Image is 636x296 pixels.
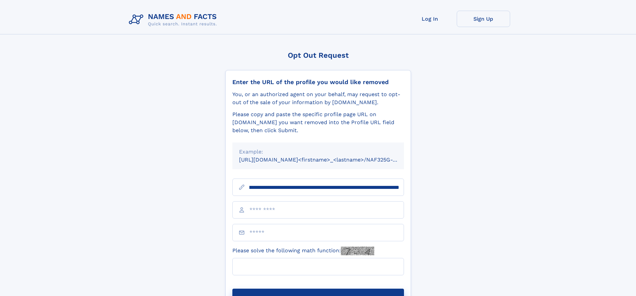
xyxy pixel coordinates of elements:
[232,110,404,134] div: Please copy and paste the specific profile page URL on [DOMAIN_NAME] you want removed into the Pr...
[232,90,404,106] div: You, or an authorized agent on your behalf, may request to opt-out of the sale of your informatio...
[232,247,374,255] label: Please solve the following math function:
[232,78,404,86] div: Enter the URL of the profile you would like removed
[239,157,417,163] small: [URL][DOMAIN_NAME]<firstname>_<lastname>/NAF325G-xxxxxxxx
[457,11,510,27] a: Sign Up
[403,11,457,27] a: Log In
[239,148,397,156] div: Example:
[126,11,222,29] img: Logo Names and Facts
[225,51,411,59] div: Opt Out Request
